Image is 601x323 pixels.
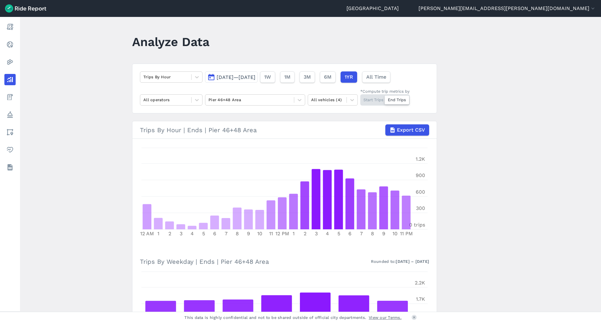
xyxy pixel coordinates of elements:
[326,231,329,237] tspan: 4
[400,231,413,237] tspan: 11 PM
[337,231,340,237] tspan: 5
[4,144,16,155] a: Health
[360,88,410,94] div: *Compute trip metrics by
[4,162,16,173] a: Datasets
[4,74,16,85] a: Analyze
[5,4,46,13] img: Ride Report
[269,231,273,237] tspan: 11
[304,231,306,237] tspan: 2
[247,231,250,237] tspan: 9
[341,71,357,83] button: 1YR
[257,231,262,237] tspan: 10
[409,222,425,228] tspan: 0 trips
[202,231,205,237] tspan: 5
[191,231,194,237] tspan: 4
[180,231,182,237] tspan: 3
[157,231,159,237] tspan: 1
[396,259,429,264] strong: [DATE] – [DATE]
[345,73,353,81] span: 1YR
[260,71,275,83] button: 1W
[416,189,425,195] tspan: 600
[140,253,429,270] h3: Trips By Weekday | Ends | Pier 46+48 Area
[371,231,374,237] tspan: 8
[275,231,289,237] tspan: 12 PM
[236,231,239,237] tspan: 8
[304,73,311,81] span: 3M
[347,5,399,12] a: [GEOGRAPHIC_DATA]
[360,231,363,237] tspan: 7
[4,21,16,33] a: Report
[140,231,154,237] tspan: 12 AM
[4,39,16,50] a: Realtime
[397,126,425,134] span: Export CSV
[280,71,295,83] button: 1M
[416,172,425,178] tspan: 900
[4,127,16,138] a: Areas
[324,73,331,81] span: 6M
[140,124,429,136] div: Trips By Hour | Ends | Pier 46+48 Area
[416,205,425,211] tspan: 300
[362,71,390,83] button: All Time
[320,71,336,83] button: 6M
[415,280,425,286] tspan: 2.2K
[419,5,596,12] button: [PERSON_NAME][EMAIL_ADDRESS][PERSON_NAME][DOMAIN_NAME]
[385,124,429,136] button: Export CSV
[416,156,425,162] tspan: 1.2K
[300,71,315,83] button: 3M
[371,258,429,264] div: Rounded to:
[348,231,352,237] tspan: 6
[205,71,258,83] button: [DATE]—[DATE]
[416,296,425,302] tspan: 1.7K
[132,33,209,50] h1: Analyze Data
[225,231,228,237] tspan: 7
[4,91,16,103] a: Fees
[315,231,318,237] tspan: 3
[382,231,385,237] tspan: 9
[369,315,402,320] a: View our Terms.
[264,73,271,81] span: 1W
[213,231,216,237] tspan: 6
[293,231,295,237] tspan: 1
[4,56,16,68] a: Heatmaps
[217,74,255,80] span: [DATE]—[DATE]
[284,73,290,81] span: 1M
[393,231,398,237] tspan: 10
[4,109,16,120] a: Policy
[168,231,171,237] tspan: 2
[366,73,386,81] span: All Time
